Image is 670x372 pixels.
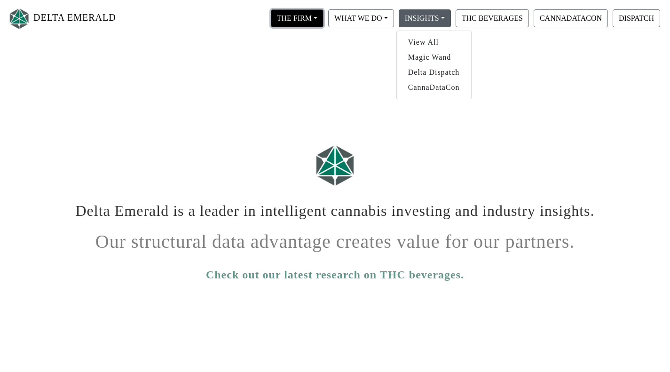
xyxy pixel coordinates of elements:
[610,14,662,22] a: DISPATCH
[271,9,323,27] button: THE FIRM
[453,14,531,22] a: THC BEVERAGES
[397,65,471,80] a: Delta Dispatch
[312,141,359,190] img: Logo
[74,195,596,220] h1: Delta Emerald is a leader in intelligent cannabis investing and industry insights.
[397,35,471,50] a: View All
[534,9,608,27] button: CANNADATACON
[8,4,116,33] a: DELTA EMERALD
[8,6,31,31] img: Logo
[397,50,471,65] a: Magic Wand
[613,9,660,27] button: DISPATCH
[456,9,529,27] button: THC BEVERAGES
[206,266,464,283] a: Check out our latest research on THC beverages.
[74,223,596,253] h1: Our structural data advantage creates value for our partners.
[396,31,472,99] div: THE FIRM
[399,9,451,27] button: INSIGHTS
[531,14,610,22] a: CANNADATACON
[328,9,394,27] button: WHAT WE DO
[397,80,471,95] a: CannaDataCon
